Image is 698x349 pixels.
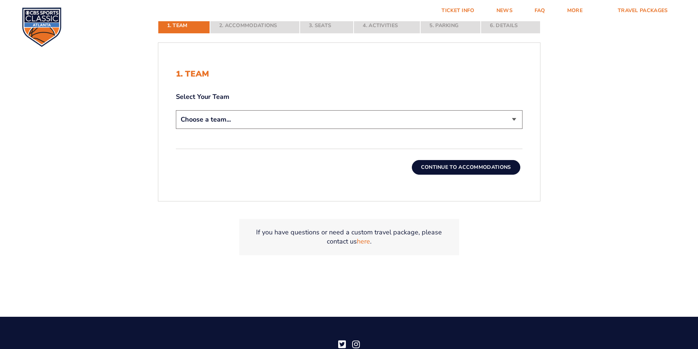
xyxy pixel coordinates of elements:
label: Select Your Team [176,92,522,101]
img: CBS Sports Classic [22,7,62,47]
a: here [357,237,370,246]
h2: 1. Team [176,69,522,79]
p: If you have questions or need a custom travel package, please contact us . [248,228,450,246]
button: Continue To Accommodations [412,160,520,175]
